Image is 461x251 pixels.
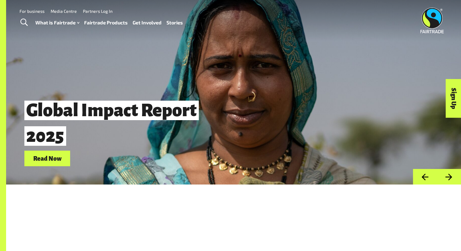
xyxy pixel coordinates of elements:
[133,18,162,27] a: Get Involved
[84,18,128,27] a: Fairtrade Products
[420,8,444,33] img: Fairtrade Australia New Zealand logo
[20,9,45,14] a: For business
[35,18,79,27] a: What is Fairtrade
[16,15,31,30] a: Toggle Search
[24,151,70,166] a: Read Now
[413,169,437,185] button: Previous
[166,18,183,27] a: Stories
[437,169,461,185] button: Next
[24,101,199,145] span: Global Impact Report 2025
[83,9,113,14] a: Partners Log In
[51,9,77,14] a: Media Centre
